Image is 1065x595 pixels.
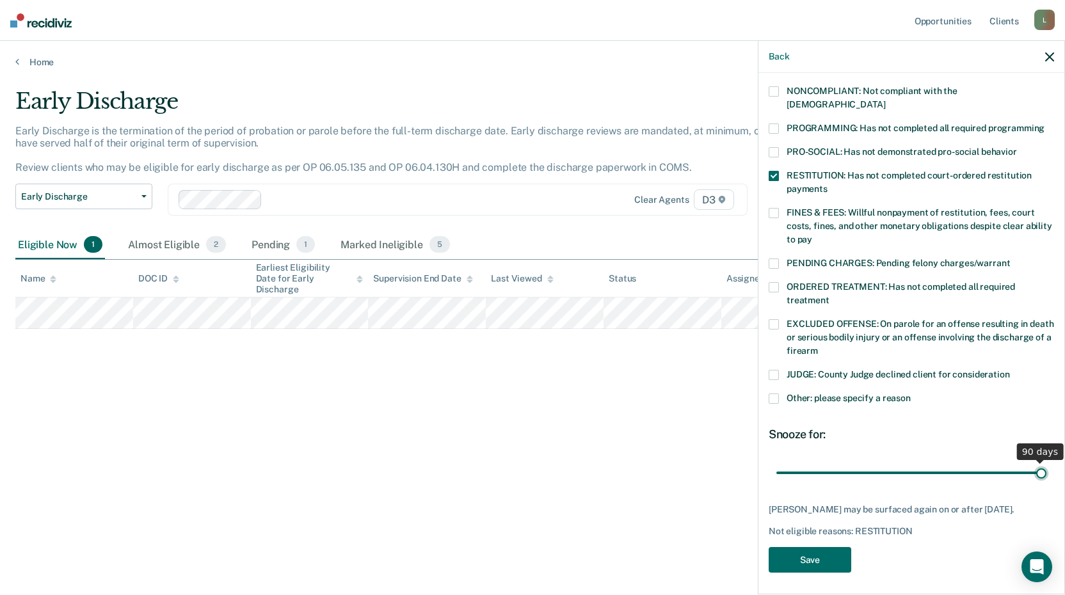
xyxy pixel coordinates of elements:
[787,282,1015,305] span: ORDERED TREATMENT: Has not completed all required treatment
[694,189,734,210] span: D3
[769,526,1054,537] div: Not eligible reasons: RESTITUTION
[15,125,810,174] p: Early Discharge is the termination of the period of probation or parole before the full-term disc...
[429,236,450,253] span: 5
[249,231,317,259] div: Pending
[138,273,179,284] div: DOC ID
[373,273,472,284] div: Supervision End Date
[787,319,1053,356] span: EXCLUDED OFFENSE: On parole for an offense resulting in death or serious bodily injury or an offe...
[787,207,1052,244] span: FINES & FEES: Willful nonpayment of restitution, fees, court costs, fines, and other monetary obl...
[787,86,957,109] span: NONCOMPLIANT: Not compliant with the [DEMOGRAPHIC_DATA]
[1021,551,1052,582] div: Open Intercom Messenger
[15,231,105,259] div: Eligible Now
[206,236,226,253] span: 2
[338,231,452,259] div: Marked Ineligible
[787,258,1010,268] span: PENDING CHARGES: Pending felony charges/warrant
[1034,10,1055,30] div: L
[20,273,56,284] div: Name
[769,51,789,62] button: Back
[1017,443,1064,460] div: 90 days
[787,369,1010,379] span: JUDGE: County Judge declined client for consideration
[296,236,315,253] span: 1
[609,273,636,284] div: Status
[21,191,136,202] span: Early Discharge
[15,56,1050,68] a: Home
[726,273,787,284] div: Assigned to
[787,393,911,403] span: Other: please specify a reason
[787,147,1017,157] span: PRO-SOCIAL: Has not demonstrated pro-social behavior
[769,547,851,573] button: Save
[787,123,1045,133] span: PROGRAMMING: Has not completed all required programming
[256,262,364,294] div: Earliest Eligibility Date for Early Discharge
[634,194,689,205] div: Clear agents
[10,13,72,28] img: Recidiviz
[84,236,102,253] span: 1
[491,273,553,284] div: Last Viewed
[769,427,1054,441] div: Snooze for:
[787,170,1032,194] span: RESTITUTION: Has not completed court-ordered restitution payments
[125,231,228,259] div: Almost Eligible
[15,88,814,125] div: Early Discharge
[769,504,1054,515] div: [PERSON_NAME] may be surfaced again on or after [DATE].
